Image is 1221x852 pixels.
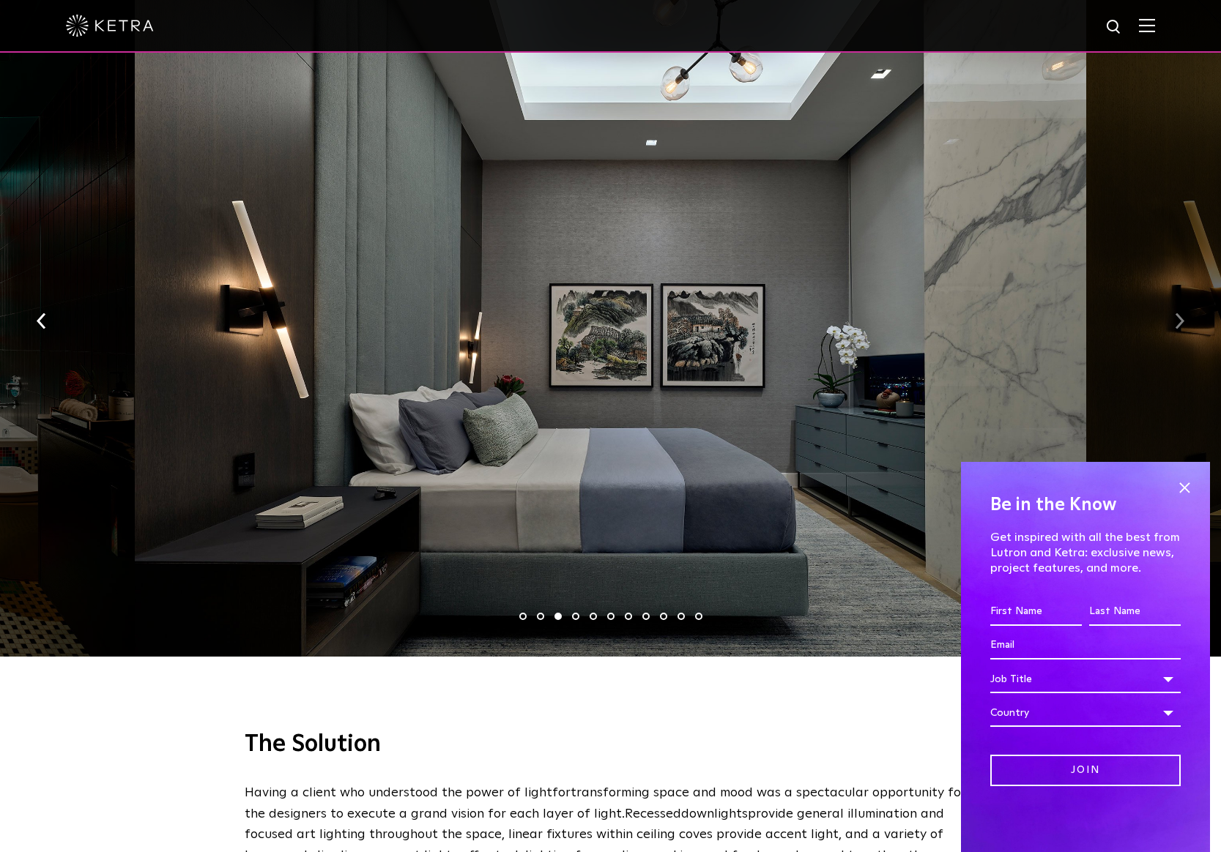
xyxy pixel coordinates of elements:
[990,632,1181,659] input: Email
[1139,18,1155,32] img: Hamburger%20Nav.svg
[1105,18,1124,37] img: search icon
[625,807,681,821] span: Recessed
[990,491,1181,519] h4: Be in the Know
[245,786,552,799] span: Having a client who understood the power of light
[245,730,977,761] h3: The Solution
[552,786,571,799] span: for
[990,598,1082,626] input: First Name
[66,15,154,37] img: ketra-logo-2019-white
[681,807,748,821] span: downlights
[990,530,1181,575] p: Get inspired with all the best from Lutron and Ketra: exclusive news, project features, and more.
[1089,598,1181,626] input: Last Name
[990,665,1181,693] div: Job Title
[245,786,966,821] span: transforming space and mood was a spectacular opportunity for the designers to execute a grand vi...
[37,313,46,329] img: arrow-left-black.svg
[1175,313,1184,329] img: arrow-right-black.svg
[990,699,1181,727] div: Country
[990,755,1181,786] input: Join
